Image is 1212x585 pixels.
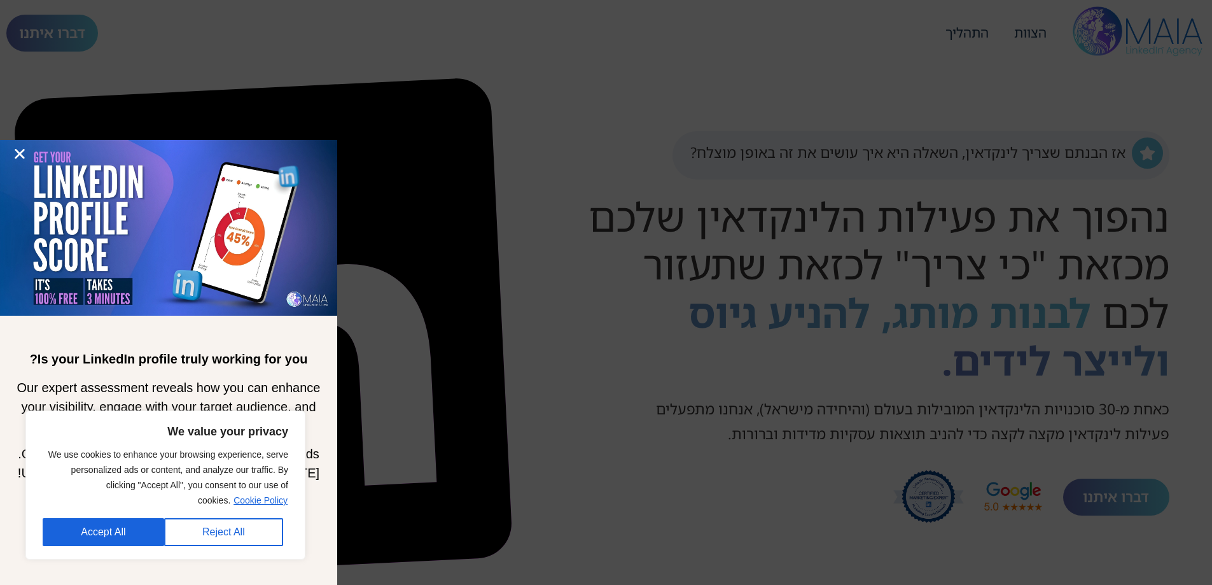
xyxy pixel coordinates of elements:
[43,447,288,508] p: We use cookies to enhance your browsing experience, serve personalized ads or content, and analyz...
[164,518,283,546] button: Reject All
[30,352,308,366] b: Is your LinkedIn profile truly working for you?
[43,424,288,439] p: We value your privacy
[233,495,288,506] a: Cookie Policy
[18,466,319,480] span: Unlock your LinkedIn success – take the quiz [DATE]!
[13,144,27,164] a: Close
[17,444,321,483] p: Get a detailed, actionable plan tailored to your needs.
[43,518,164,546] button: Accept All
[17,378,321,435] p: Our expert assessment reveals how you can enhance your visibility, engage with your target audien...
[25,411,305,560] div: We value your privacy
